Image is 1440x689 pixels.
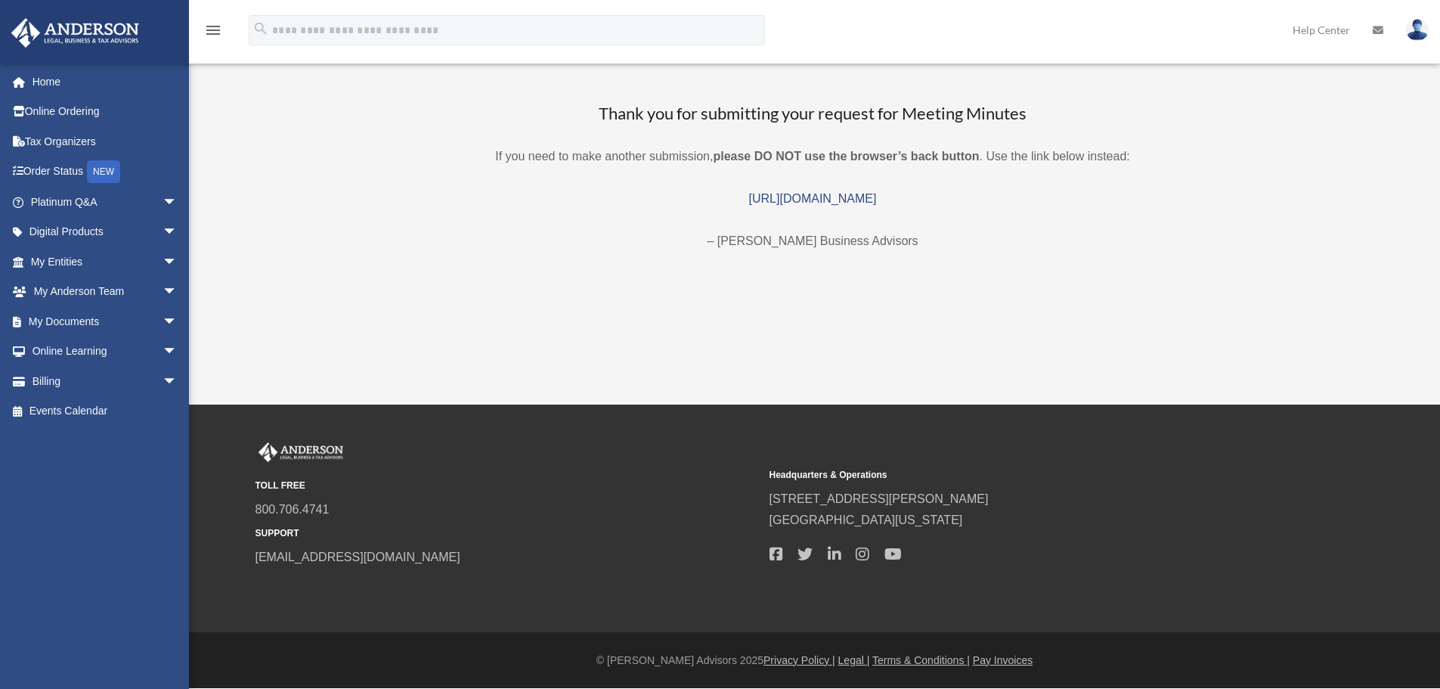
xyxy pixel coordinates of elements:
a: menu [204,26,222,39]
p: – [PERSON_NAME] Business Advisors [248,231,1378,252]
a: Online Ordering [11,97,200,127]
img: Anderson Advisors Platinum Portal [255,442,346,462]
small: Headquarters & Operations [770,467,1273,483]
h3: Thank you for submitting your request for Meeting Minutes [248,102,1378,126]
a: Online Learningarrow_drop_down [11,337,200,367]
a: Tax Organizers [11,126,200,157]
a: My Documentsarrow_drop_down [11,306,200,337]
img: User Pic [1406,19,1429,41]
span: arrow_drop_down [163,337,193,368]
a: [GEOGRAPHIC_DATA][US_STATE] [770,514,963,526]
a: [URL][DOMAIN_NAME] [749,192,877,205]
a: Privacy Policy | [763,654,835,666]
span: arrow_drop_down [163,277,193,308]
a: Billingarrow_drop_down [11,366,200,396]
a: Digital Productsarrow_drop_down [11,217,200,247]
a: [EMAIL_ADDRESS][DOMAIN_NAME] [255,551,460,563]
span: arrow_drop_down [163,187,193,218]
span: arrow_drop_down [163,217,193,248]
p: If you need to make another submission, . Use the link below instead: [248,146,1378,167]
small: TOLL FREE [255,478,759,494]
a: My Anderson Teamarrow_drop_down [11,277,200,307]
a: Home [11,67,200,97]
a: Legal | [838,654,870,666]
i: menu [204,21,222,39]
a: Pay Invoices [973,654,1033,666]
a: Events Calendar [11,396,200,427]
img: Anderson Advisors Platinum Portal [7,18,144,48]
a: Order StatusNEW [11,157,200,188]
span: arrow_drop_down [163,247,193,278]
a: [STREET_ADDRESS][PERSON_NAME] [770,492,989,505]
span: arrow_drop_down [163,366,193,397]
a: My Entitiesarrow_drop_down [11,247,200,277]
i: search [252,20,269,37]
div: NEW [87,160,120,183]
a: 800.706.4741 [255,503,330,516]
a: Platinum Q&Aarrow_drop_down [11,187,200,217]
div: © [PERSON_NAME] Advisors 2025 [189,651,1440,670]
a: Terms & Conditions | [872,654,970,666]
b: please DO NOT use the browser’s back button [713,150,979,163]
span: arrow_drop_down [163,306,193,337]
small: SUPPORT [255,526,759,542]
